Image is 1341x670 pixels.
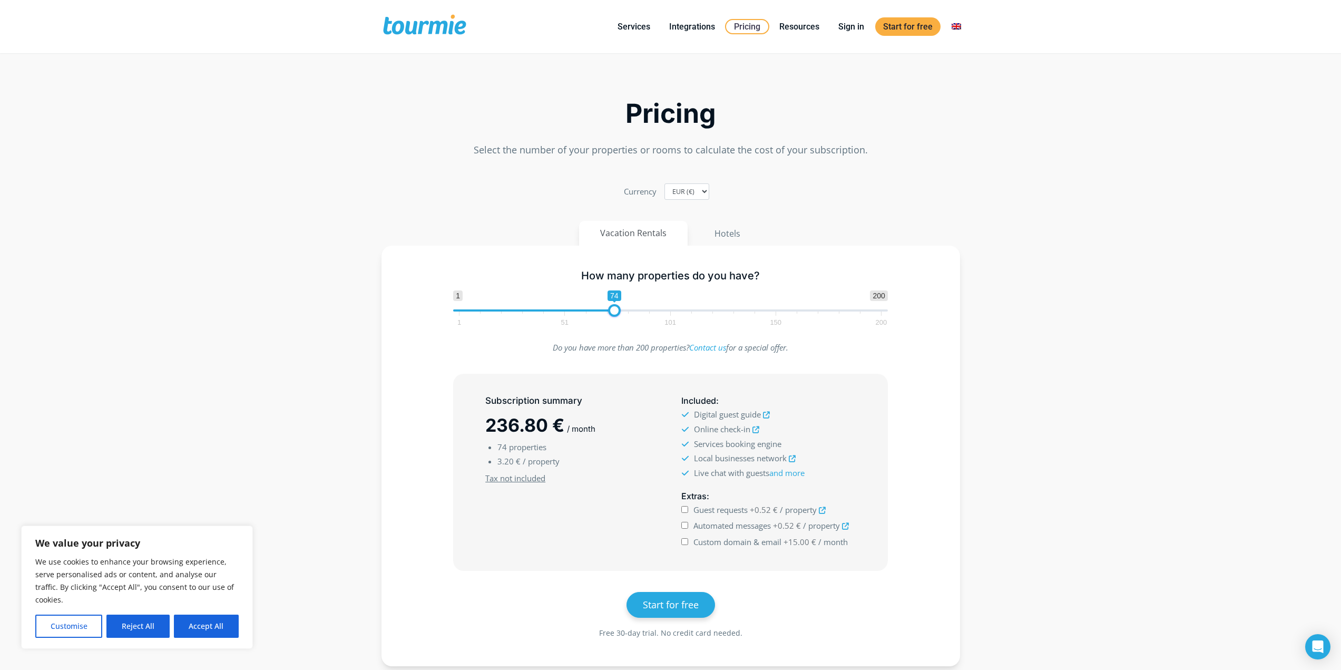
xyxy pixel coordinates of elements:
a: and more [769,468,805,478]
p: Do you have more than 200 properties? for a special offer. [453,341,888,355]
span: Live chat with guests [694,468,805,478]
div: Open Intercom Messenger [1305,634,1330,659]
span: / month [567,424,595,434]
a: Start for free [875,17,941,36]
span: 3.20 € [497,456,521,467]
span: +15.00 € [784,537,816,547]
span: / month [818,537,848,547]
span: 74 [608,290,621,301]
span: / property [780,504,817,515]
span: 236.80 € [485,414,564,436]
a: Start for free [627,592,715,618]
button: Reject All [106,615,169,638]
button: Vacation Rentals [579,221,688,246]
span: / property [523,456,560,467]
span: Automated messages [693,520,771,531]
h5: : [681,394,855,407]
span: Custom domain & email [693,537,781,547]
span: 1 [456,320,463,325]
span: 200 [870,290,887,301]
span: +0.52 € [750,504,778,515]
p: We value your privacy [35,537,239,549]
p: Select the number of your properties or rooms to calculate the cost of your subscription. [381,143,960,157]
span: Guest requests [693,504,748,515]
span: Services booking engine [694,439,781,449]
a: Integrations [661,20,723,33]
span: 74 [497,442,507,452]
a: Services [610,20,658,33]
span: properties [509,442,546,452]
u: Tax not included [485,473,545,483]
h5: : [681,490,855,503]
span: 200 [874,320,889,325]
span: 51 [560,320,570,325]
span: Free 30-day trial. No credit card needed. [599,628,742,638]
span: / property [803,520,840,531]
span: Included [681,395,716,406]
h5: Subscription summary [485,394,659,407]
a: Switch to [944,20,969,33]
button: Hotels [693,221,762,246]
a: Resources [771,20,827,33]
p: We use cookies to enhance your browsing experience, serve personalised ads or content, and analys... [35,556,239,606]
span: 101 [663,320,678,325]
span: Online check-in [694,424,750,434]
span: 150 [768,320,783,325]
span: Local businesses network [694,453,787,463]
h5: How many properties do you have? [453,269,888,283]
a: Sign in [830,20,872,33]
h2: Pricing [381,101,960,126]
span: Start for free [643,598,699,611]
button: Customise [35,615,102,638]
a: Pricing [725,19,769,34]
span: Extras [681,491,707,501]
label: Currency [624,185,657,199]
button: Accept All [174,615,239,638]
span: +0.52 € [773,520,801,531]
span: Digital guest guide [694,409,761,420]
a: Contact us [689,342,726,353]
span: 1 [453,290,463,301]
